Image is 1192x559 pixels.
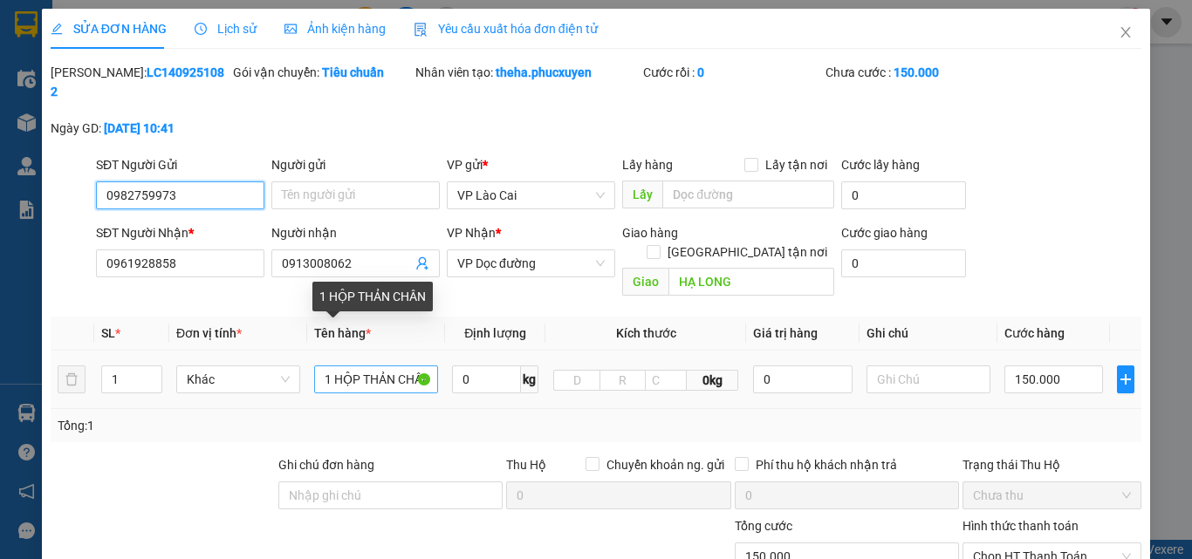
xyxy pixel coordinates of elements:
span: VP Nhận [447,226,496,240]
b: Tiêu chuẩn [322,65,384,79]
span: Phí thu hộ khách nhận trả [749,455,904,474]
span: Đơn vị tính [176,326,242,340]
input: Dọc đường [668,268,834,296]
span: Định lượng [464,326,526,340]
span: Tổng cước [735,519,792,533]
span: Lấy hàng [622,158,673,172]
div: Cước rồi : [643,63,822,82]
button: plus [1117,365,1134,393]
div: SĐT Người Nhận [96,223,264,242]
span: SL [101,326,115,340]
span: Giao hàng [622,226,678,240]
span: VP Lào Cai [457,182,605,208]
div: Trạng thái Thu Hộ [963,455,1141,474]
span: close [1119,25,1133,39]
span: plus [1118,372,1134,386]
div: Gói vận chuyển: [233,63,412,82]
input: Ghi Chú [867,365,990,393]
span: SỬA ĐƠN HÀNG [51,22,167,36]
div: Người nhận [271,223,440,242]
input: C [645,370,687,391]
span: 0kg [687,370,738,391]
span: Lấy [622,181,662,208]
input: D [553,370,600,391]
span: user-add [415,256,429,270]
div: [PERSON_NAME]: [51,63,229,101]
span: Giao [622,268,668,296]
div: VP gửi [447,155,615,174]
div: Chưa cước : [825,63,1004,82]
span: [GEOGRAPHIC_DATA] tận nơi [661,242,834,262]
span: Lấy tận nơi [758,155,834,174]
span: Giá trị hàng [753,326,818,340]
span: picture [284,23,297,35]
b: theha.phucxuyen [496,65,592,79]
div: 1 HỘP THẢN CHÂN [312,282,433,311]
span: VP Dọc đường [457,250,605,276]
span: Lịch sử [195,22,257,36]
span: Khác [187,366,290,392]
b: [DATE] 10:41 [104,121,175,135]
input: Cước lấy hàng [841,181,966,209]
img: icon [414,23,428,37]
span: Yêu cầu xuất hóa đơn điện tử [414,22,598,36]
th: Ghi chú [860,317,997,351]
span: Chuyển khoản ng. gửi [599,455,731,474]
div: SĐT Người Gửi [96,155,264,174]
input: Cước giao hàng [841,249,966,277]
b: 0 [697,65,704,79]
b: 150.000 [894,65,939,79]
span: clock-circle [195,23,207,35]
span: Chưa thu [973,482,1131,508]
button: Close [1101,9,1150,58]
div: Người gửi [271,155,440,174]
div: Nhân viên tạo: [415,63,640,82]
button: delete [58,365,86,393]
label: Cước lấy hàng [841,158,920,172]
label: Hình thức thanh toán [963,519,1079,533]
input: Ghi chú đơn hàng [278,481,503,509]
span: kg [521,365,538,393]
div: Tổng: 1 [58,416,462,435]
span: Tên hàng [314,326,371,340]
div: Ngày GD: [51,119,229,138]
span: Cước hàng [1004,326,1065,340]
span: edit [51,23,63,35]
input: Dọc đường [662,181,834,208]
label: Cước giao hàng [841,226,928,240]
span: Thu Hộ [506,458,546,472]
span: Ảnh kiện hàng [284,22,386,36]
label: Ghi chú đơn hàng [278,458,374,472]
span: Kích thước [616,326,676,340]
input: VD: Bàn, Ghế [314,365,438,393]
input: R [599,370,647,391]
